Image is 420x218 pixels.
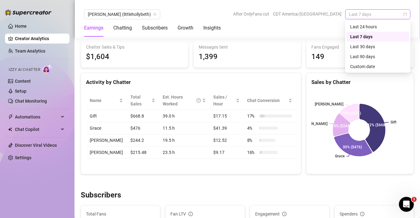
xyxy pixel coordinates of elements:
td: $215.48 [127,146,159,159]
img: Chat Copilot [8,127,12,132]
text: [PERSON_NAME] [299,122,327,126]
div: 149 [311,51,409,63]
td: 19.5 h [159,134,210,146]
span: question-circle [196,94,201,107]
a: Content [15,79,31,84]
div: Last 90 days [346,52,409,62]
div: Activity by Chatter [86,78,296,86]
a: Discover Viral Videos [15,143,57,148]
td: 39.0 h [159,110,210,122]
div: Last 7 days [346,32,409,42]
span: Name [90,97,118,104]
span: CDT America/[GEOGRAPHIC_DATA] [273,9,341,19]
span: team [153,12,157,16]
span: thunderbolt [8,114,13,119]
div: Chatting [113,24,132,32]
td: [PERSON_NAME] [86,146,127,159]
th: Name [86,91,127,110]
th: Total Sales [127,91,159,110]
span: 8 % [247,137,257,144]
span: calendar [403,12,407,16]
span: 17 % [247,113,257,119]
div: Last 24 hours [350,23,405,30]
span: Chatter Sales & Tips [86,44,183,50]
div: Last 90 days [350,53,405,60]
img: AI Chatter [43,64,52,73]
text: Gift [391,120,396,125]
span: Chat Conversion [247,97,287,104]
div: Fan LTV [170,211,239,217]
td: $17.15 [210,110,243,122]
div: Last 24 hours [346,22,409,32]
div: Growth [178,24,193,32]
span: 16 % [247,149,257,156]
span: 𝖍𝖔𝖑𝖑𝖞 (littlehollybeth) [88,10,156,19]
div: Earnings [84,24,103,32]
td: $12.52 [210,134,243,146]
td: $668.8 [127,110,159,122]
h3: Subscribers [81,190,121,200]
span: Automations [15,112,59,122]
td: $244.2 [127,134,159,146]
a: Team Analytics [15,49,45,53]
span: After OnlyFans cut [233,9,269,19]
div: Insights [203,24,221,32]
a: Settings [15,155,31,160]
span: Total Sales [130,94,150,107]
div: 1,399 [199,51,296,63]
div: Engagement [255,211,324,217]
div: Last 30 days [346,42,409,52]
td: 11.5 h [159,122,210,134]
div: Last 30 days [350,43,405,50]
a: Creator Analytics [15,34,65,44]
td: $41.39 [210,122,243,134]
span: Fans Engaged [311,44,409,50]
div: Spenders [340,211,409,217]
text: Grace [335,154,345,159]
td: $476 [127,122,159,134]
a: Setup [15,89,26,94]
div: Subscribers [142,24,168,32]
td: 23.5 h [159,146,210,159]
span: info-circle [282,212,287,216]
span: Izzy AI Chatter [9,67,40,73]
span: 1 [412,197,417,202]
iframe: Intercom live chat [399,197,414,212]
div: Custom date [350,63,405,70]
div: Last 7 days [350,33,405,40]
img: logo-BBDzfeDw.svg [5,9,52,16]
span: info-circle [188,212,193,216]
td: Grace [86,122,127,134]
span: Sales / Hour [213,94,235,107]
a: Chat Monitoring [15,99,47,104]
div: Custom date [346,62,409,72]
span: info-circle [360,212,364,216]
div: Sales by Chatter [311,78,409,86]
span: Total Fans [86,211,155,217]
td: Gift [86,110,127,122]
a: Home [15,24,27,29]
span: $1,604 [86,51,183,63]
th: Chat Conversion [243,91,296,110]
div: Est. Hours Worked [163,94,201,107]
span: Last 7 days [349,10,407,19]
span: Messages Sent [199,44,296,50]
span: 4 % [247,125,257,132]
text: [PERSON_NAME] [315,102,343,106]
span: Chat Copilot [15,124,59,134]
th: Sales / Hour [210,91,243,110]
td: $9.17 [210,146,243,159]
td: [PERSON_NAME] [86,134,127,146]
